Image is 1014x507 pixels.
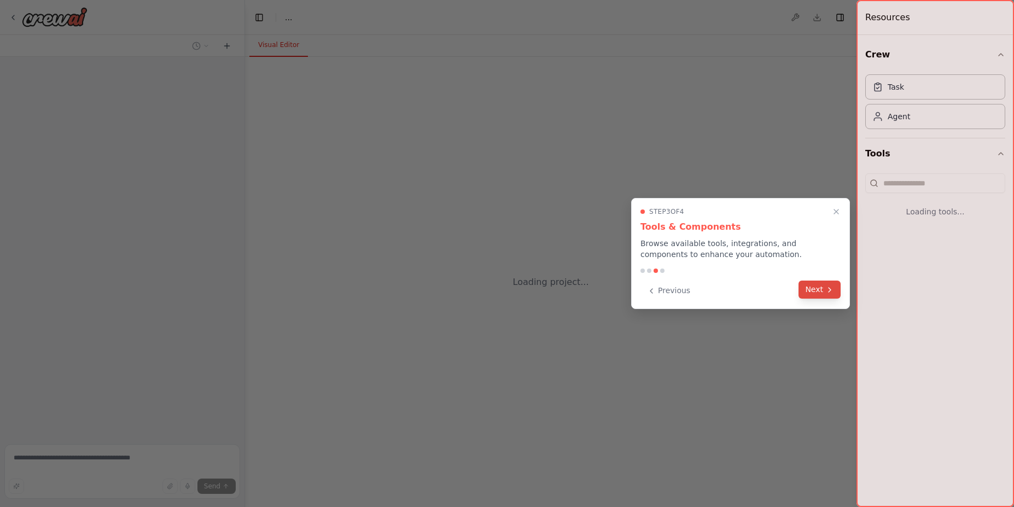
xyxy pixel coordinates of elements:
[640,238,841,260] p: Browse available tools, integrations, and components to enhance your automation.
[252,10,267,25] button: Hide left sidebar
[640,220,841,234] h3: Tools & Components
[640,282,697,300] button: Previous
[799,281,841,299] button: Next
[830,205,843,218] button: Close walkthrough
[649,207,684,216] span: Step 3 of 4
